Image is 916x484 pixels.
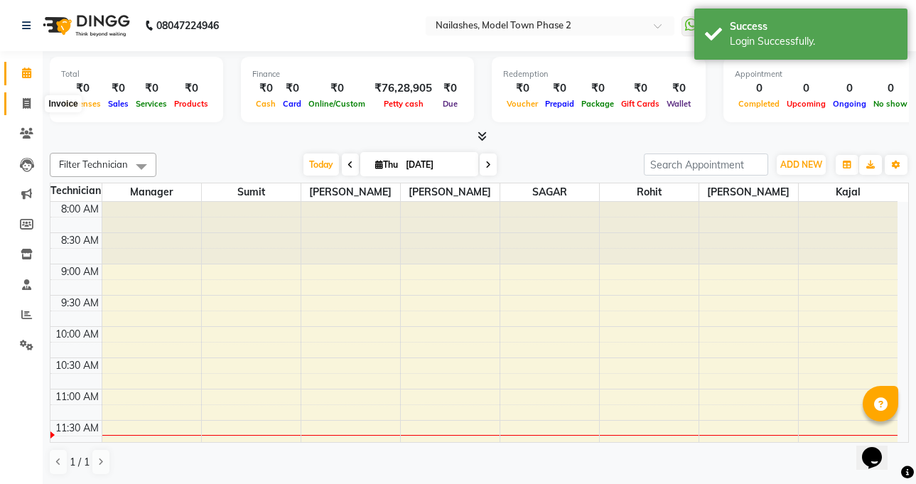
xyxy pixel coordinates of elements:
div: 9:30 AM [58,296,102,311]
span: Ongoing [829,99,870,109]
span: Online/Custom [305,99,369,109]
div: Appointment [735,68,911,80]
div: Finance [252,68,463,80]
span: 1 / 1 [70,455,90,470]
b: 08047224946 [156,6,219,45]
input: 2025-09-04 [402,154,473,176]
span: Sumit [202,183,301,201]
span: No show [870,99,911,109]
div: Redemption [503,68,694,80]
span: Petty cash [380,99,427,109]
span: [PERSON_NAME] [401,183,500,201]
div: Login Successfully. [730,34,897,49]
div: Invoice [45,95,81,112]
div: 8:30 AM [58,233,102,248]
div: 9:00 AM [58,264,102,279]
img: logo [36,6,134,45]
div: 0 [735,80,783,97]
div: Total [61,68,212,80]
iframe: chat widget [856,427,902,470]
div: 11:30 AM [53,421,102,436]
span: [PERSON_NAME] [301,183,400,201]
div: ₹0 [61,80,104,97]
div: 0 [829,80,870,97]
div: 10:00 AM [53,327,102,342]
div: Success [730,19,897,34]
span: Manager [102,183,201,201]
div: 8:00 AM [58,202,102,217]
span: rohit [600,183,699,201]
span: [PERSON_NAME] [699,183,798,201]
div: 11:00 AM [53,389,102,404]
span: Upcoming [783,99,829,109]
div: ₹0 [104,80,132,97]
span: Package [578,99,618,109]
span: Wallet [663,99,694,109]
span: Completed [735,99,783,109]
div: ₹76,28,905 [369,80,438,97]
button: ADD NEW [777,155,826,175]
span: Filter Technician [59,158,128,170]
span: Services [132,99,171,109]
span: Thu [372,159,402,170]
div: ₹0 [279,80,305,97]
span: Today [303,154,339,176]
div: ₹0 [171,80,212,97]
div: ₹0 [663,80,694,97]
span: ADD NEW [780,159,822,170]
span: Products [171,99,212,109]
span: Cash [252,99,279,109]
div: 0 [870,80,911,97]
span: Prepaid [541,99,578,109]
span: Due [439,99,461,109]
span: SAGAR [500,183,599,201]
div: Technician [50,183,102,198]
span: Card [279,99,305,109]
div: ₹0 [503,80,541,97]
div: ₹0 [541,80,578,97]
div: ₹0 [305,80,369,97]
input: Search Appointment [644,154,768,176]
span: kajal [799,183,898,201]
span: Sales [104,99,132,109]
div: ₹0 [578,80,618,97]
div: 10:30 AM [53,358,102,373]
div: ₹0 [438,80,463,97]
span: Gift Cards [618,99,663,109]
span: Voucher [503,99,541,109]
div: 0 [783,80,829,97]
div: ₹0 [132,80,171,97]
div: ₹0 [618,80,663,97]
div: ₹0 [252,80,279,97]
